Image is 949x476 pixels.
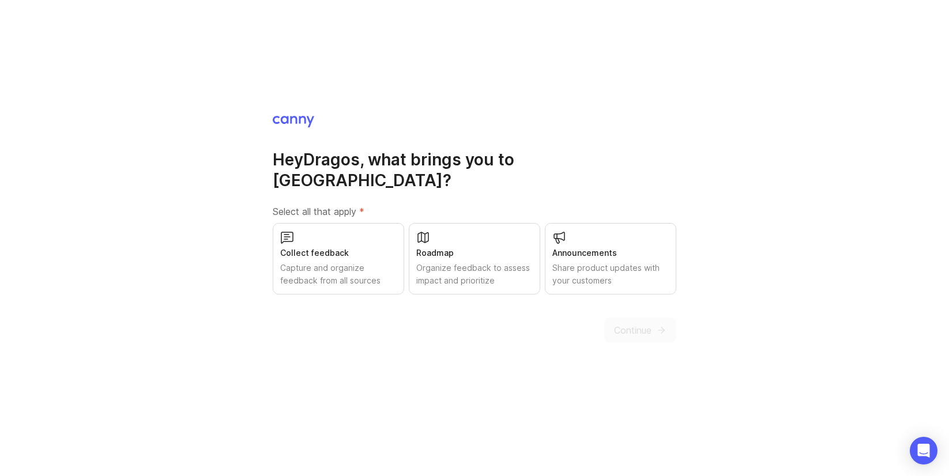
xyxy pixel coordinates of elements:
h1: Hey Dragos , what brings you to [GEOGRAPHIC_DATA]? [273,149,676,191]
img: Canny Home [273,116,314,127]
div: Open Intercom Messenger [910,437,937,464]
button: RoadmapOrganize feedback to assess impact and prioritize [409,223,540,294]
label: Select all that apply [273,205,676,218]
div: Announcements [552,247,669,259]
div: Organize feedback to assess impact and prioritize [416,262,533,287]
button: AnnouncementsShare product updates with your customers [545,223,676,294]
div: Share product updates with your customers [552,262,669,287]
div: Collect feedback [280,247,397,259]
button: Collect feedbackCapture and organize feedback from all sources [273,223,404,294]
div: Capture and organize feedback from all sources [280,262,397,287]
div: Roadmap [416,247,533,259]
